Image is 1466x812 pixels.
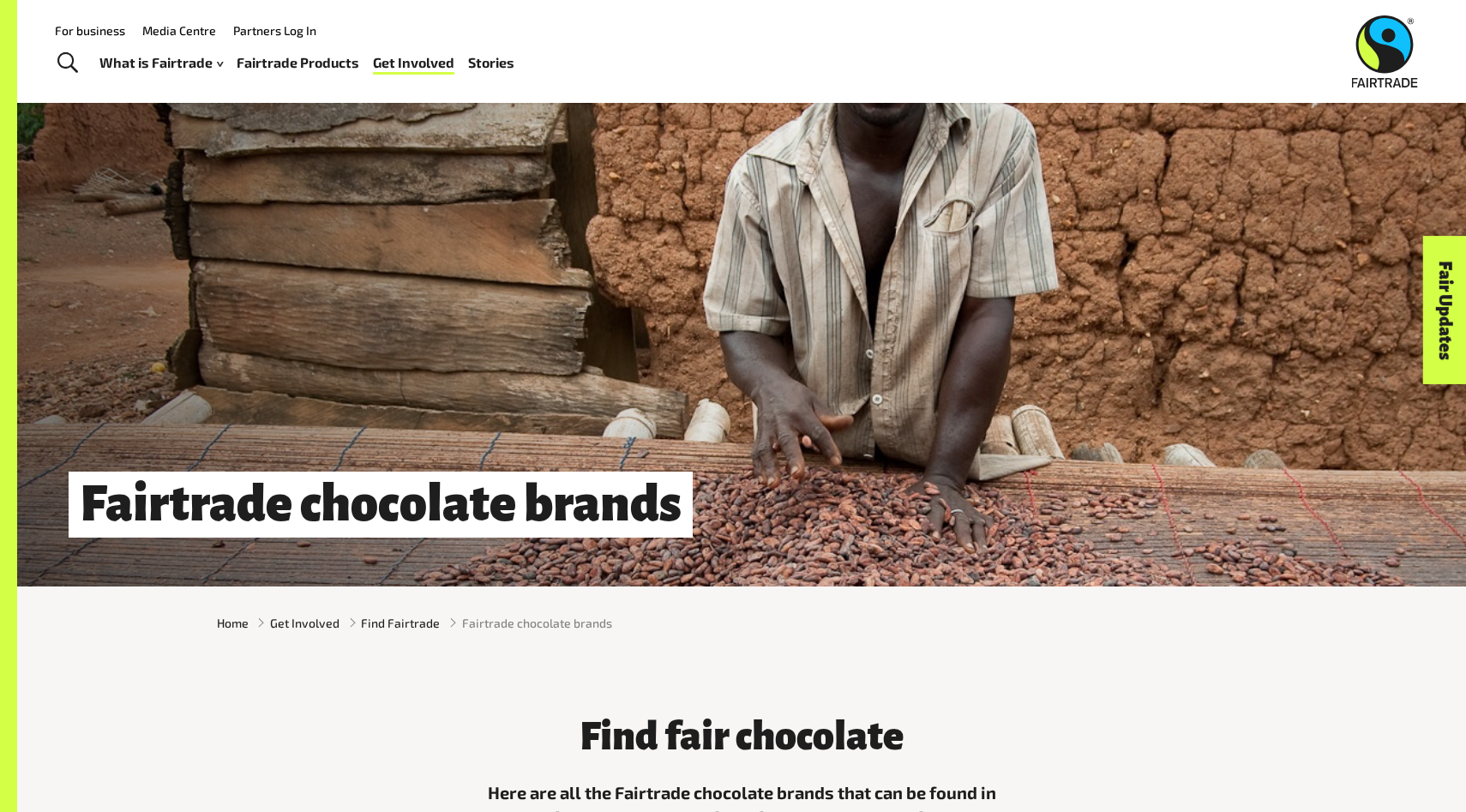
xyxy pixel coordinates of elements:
[484,715,999,758] h3: Find fair chocolate
[270,614,339,632] a: Get Involved
[361,614,440,632] a: Find Fairtrade
[142,23,216,38] a: Media Centre
[99,51,223,75] a: What is Fairtrade
[373,51,454,75] a: Get Involved
[233,23,316,38] a: Partners Log In
[462,614,612,632] span: Fairtrade chocolate brands
[1352,15,1418,87] img: Fairtrade Australia New Zealand logo
[237,51,359,75] a: Fairtrade Products
[55,23,125,38] a: For business
[217,614,249,632] a: Home
[46,42,88,85] a: Toggle Search
[468,51,514,75] a: Stories
[69,472,693,538] h1: Fairtrade chocolate brands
